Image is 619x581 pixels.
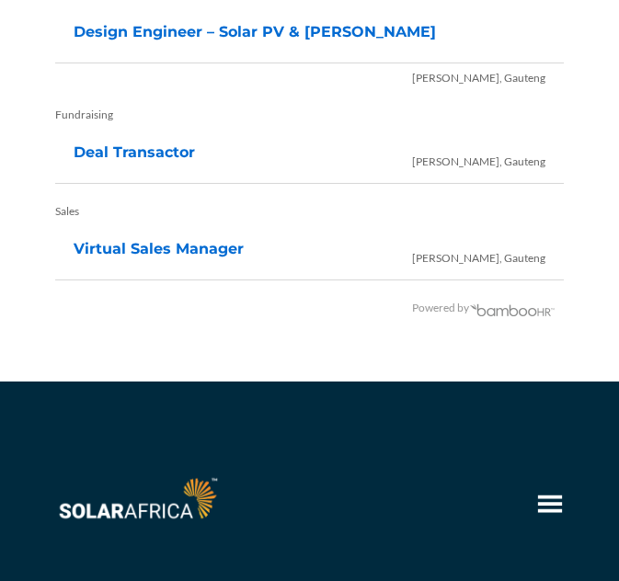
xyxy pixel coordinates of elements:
div: Fundraising [55,97,564,133]
span: [PERSON_NAME], Gauteng [412,135,545,180]
a: Deal Transactor [74,143,195,161]
div: Powered by [55,290,556,326]
a: Design Engineer – Solar PV & [PERSON_NAME] [74,23,436,40]
a: Virtual Sales Manager [74,240,244,257]
img: BambooHR - HR software [469,302,556,316]
div: Sales [55,193,564,230]
span: [PERSON_NAME], Gauteng [412,232,545,277]
span: [PERSON_NAME], Gauteng [412,51,545,97]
